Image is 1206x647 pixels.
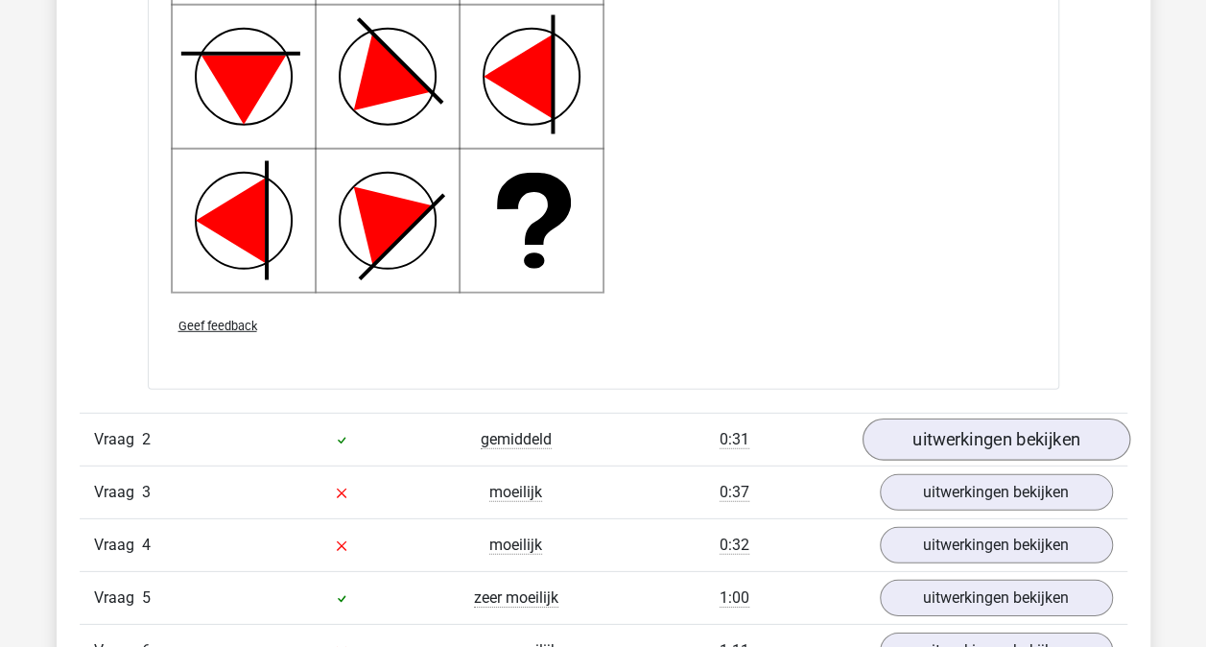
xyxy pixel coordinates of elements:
[178,319,257,333] span: Geef feedback
[94,587,142,610] span: Vraag
[474,588,558,608] span: zeer moeilijk
[142,483,151,501] span: 3
[880,580,1113,616] a: uitwerkingen bekijken
[142,588,151,607] span: 5
[862,419,1129,461] a: uitwerkingen bekijken
[720,483,749,502] span: 0:37
[720,588,749,608] span: 1:00
[489,536,542,555] span: moeilijk
[142,536,151,554] span: 4
[720,536,749,555] span: 0:32
[94,534,142,557] span: Vraag
[880,527,1113,563] a: uitwerkingen bekijken
[94,428,142,451] span: Vraag
[142,430,151,448] span: 2
[94,481,142,504] span: Vraag
[880,474,1113,511] a: uitwerkingen bekijken
[720,430,749,449] span: 0:31
[489,483,542,502] span: moeilijk
[481,430,552,449] span: gemiddeld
